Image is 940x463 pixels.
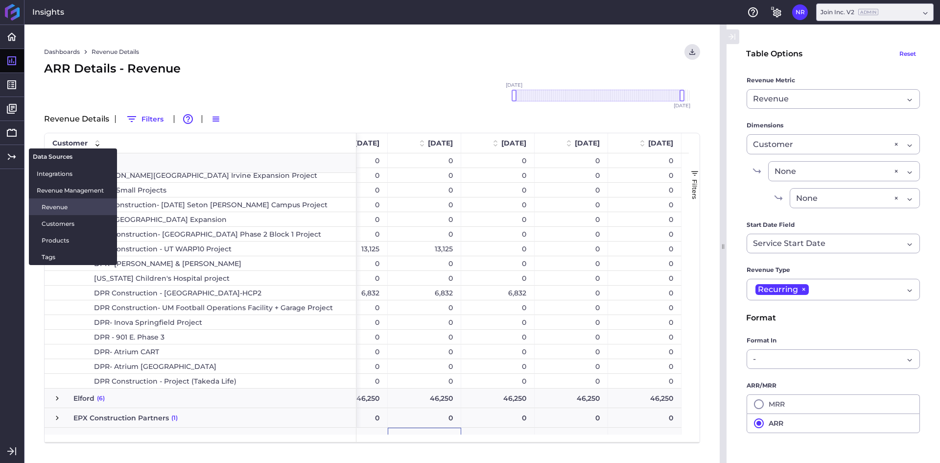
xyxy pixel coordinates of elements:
[796,193,818,204] span: None
[535,242,608,256] div: 0
[747,75,795,85] span: Revenue Metric
[608,300,681,315] div: 0
[535,197,608,212] div: 0
[94,227,321,241] span: DPR Construction- [GEOGRAPHIC_DATA] Phase 2 Block 1 Project
[461,408,535,427] div: 0
[747,349,920,369] div: Dropdown select
[608,344,681,359] div: 0
[535,153,608,168] div: 0
[45,183,356,197] div: Press SPACE to select this row.
[461,344,535,359] div: 0
[428,139,453,147] span: [DATE]
[608,227,681,241] div: 0
[94,213,227,226] span: DPR-[GEOGRAPHIC_DATA] Expansion
[388,256,461,270] div: 0
[535,271,608,285] div: 0
[535,227,608,241] div: 0
[768,161,920,181] div: Dropdown select
[608,408,681,427] div: 0
[535,256,608,270] div: 0
[894,192,898,204] div: ×
[388,153,461,168] div: 0
[575,139,600,147] span: [DATE]
[388,300,461,315] div: 0
[44,60,700,77] div: ARR Details - Revenue
[821,8,878,17] div: Join Inc. V2
[608,197,681,212] div: 0
[461,389,535,408] div: 46,250
[45,389,356,408] div: Press SPACE to select this row.
[73,409,169,427] span: EPX Construction Partners
[608,389,681,408] div: 46,250
[45,153,356,173] div: Press SPACE to select this row.
[73,389,94,408] span: Elford
[94,330,164,344] span: DPR - 901 E. Phase 3
[535,428,608,447] div: 0
[745,4,761,20] button: Help
[44,111,700,127] div: Revenue Details
[45,197,356,212] div: Press SPACE to select this row.
[608,242,681,256] div: 0
[608,428,681,447] div: 0
[45,344,356,359] div: Press SPACE to select this row.
[388,197,461,212] div: 0
[354,139,379,147] span: [DATE]
[747,265,790,275] span: Revenue Type
[94,345,159,359] span: DPR- Atrium CART
[608,286,681,300] div: 0
[92,48,139,56] a: Revenue Details
[461,300,535,315] div: 0
[506,83,522,88] span: [DATE]
[501,139,526,147] span: [DATE]
[388,408,461,427] div: 0
[674,103,690,108] span: [DATE]
[461,374,535,388] div: 0
[747,220,795,230] span: Start Date Field
[684,44,700,60] button: User Menu
[758,284,798,295] span: Recurring
[44,48,80,56] a: Dashboards
[388,389,461,408] div: 46,250
[94,242,232,256] span: DPR Construction - UT WARP10 Project
[608,374,681,388] div: 0
[775,166,796,177] span: None
[388,242,461,256] div: 13,125
[45,428,356,447] div: Press SPACE to select this row.
[753,353,756,365] span: -
[45,330,356,344] div: Press SPACE to select this row.
[461,183,535,197] div: 0
[221,428,227,447] span: (1)
[608,315,681,329] div: 0
[792,4,808,20] button: User Menu
[535,168,608,182] div: 0
[52,139,88,147] span: Customer
[747,134,920,154] div: Dropdown select
[747,414,920,433] button: ARR
[94,286,261,300] span: DPR Construction - [GEOGRAPHIC_DATA]-HCP2
[388,344,461,359] div: 0
[753,93,789,105] span: Revenue
[94,301,333,315] span: DPR Construction- UM Football Operations Facility + Garage Project
[790,188,920,208] div: Dropdown select
[388,212,461,226] div: 0
[94,271,230,285] span: [US_STATE] Children's Hospital project
[388,359,461,373] div: 0
[45,374,356,389] div: Press SPACE to select this row.
[535,300,608,315] div: 0
[45,315,356,330] div: Press SPACE to select this row.
[753,238,825,249] span: Service Start Date
[608,212,681,226] div: 0
[94,316,202,329] span: DPR- Inova Springfield Project
[535,359,608,373] div: 0
[461,212,535,226] div: 0
[535,315,608,329] div: 0
[461,168,535,182] div: 0
[461,271,535,285] div: 0
[747,381,776,390] span: ARR/MRR
[535,286,608,300] div: 0
[94,374,236,388] span: DPR Construction - Project (Takeda Life)
[45,359,356,374] div: Press SPACE to select this row.
[388,330,461,344] div: 0
[608,153,681,168] div: 0
[45,212,356,227] div: Press SPACE to select this row.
